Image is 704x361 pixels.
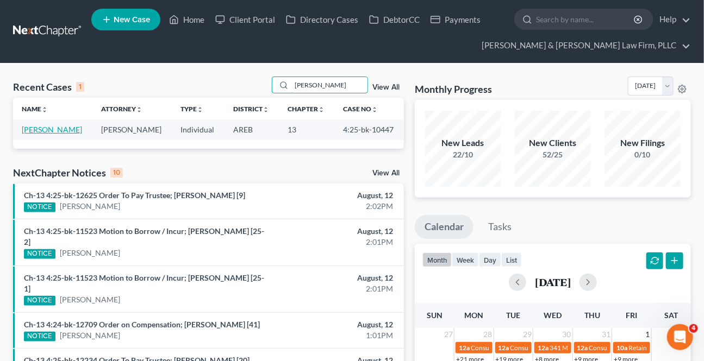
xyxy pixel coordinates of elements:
[343,105,378,113] a: Case Nounfold_more
[233,105,269,113] a: Districtunfold_more
[506,311,520,320] span: Tue
[291,77,367,93] input: Search by name...
[197,106,204,113] i: unfold_more
[664,311,678,320] span: Sat
[605,149,681,160] div: 0/10
[172,119,225,140] td: Individual
[101,105,142,113] a: Attorneyunfold_more
[452,252,479,267] button: week
[626,311,638,320] span: Fri
[277,330,393,341] div: 1:01PM
[536,9,636,29] input: Search by name...
[601,328,612,341] span: 31
[364,10,425,29] a: DebtorCC
[22,105,48,113] a: Nameunfold_more
[499,344,509,352] span: 12a
[479,252,501,267] button: day
[478,215,521,239] a: Tasks
[114,16,150,24] span: New Case
[589,344,688,352] span: Consult Date for [PERSON_NAME]
[24,320,260,329] a: Ch-13 4:24-bk-12709 Order on Compensation; [PERSON_NAME] [41]
[415,83,492,96] h3: Monthly Progress
[464,311,483,320] span: Mon
[24,191,245,200] a: Ch-13 4:25-bk-12625 Order To Pay Trustee; [PERSON_NAME] [9]
[605,137,681,149] div: New Filings
[544,311,562,320] span: Wed
[277,201,393,212] div: 2:02PM
[277,190,393,201] div: August, 12
[616,344,627,352] span: 10a
[427,311,443,320] span: Sun
[562,328,572,341] span: 30
[277,237,393,248] div: 2:01PM
[318,106,325,113] i: unfold_more
[24,226,264,246] a: Ch-13 4:25-bk-11523 Motion to Borrow / Incur; [PERSON_NAME] [25-2]
[372,169,400,177] a: View All
[210,10,281,29] a: Client Portal
[281,10,364,29] a: Directory Cases
[371,106,378,113] i: unfold_more
[422,252,452,267] button: month
[60,294,120,305] a: [PERSON_NAME]
[279,119,334,140] td: 13
[476,36,690,55] a: [PERSON_NAME] & [PERSON_NAME] Law Firm, PLLC
[443,328,454,341] span: 27
[225,119,279,140] td: AREB
[425,137,501,149] div: New Leads
[41,106,48,113] i: unfold_more
[689,324,698,333] span: 4
[425,10,486,29] a: Payments
[76,82,84,92] div: 1
[515,137,591,149] div: New Clients
[584,311,600,320] span: Thu
[60,248,120,258] a: [PERSON_NAME]
[415,215,474,239] a: Calendar
[471,344,570,352] span: Consult Date for [PERSON_NAME]
[483,328,494,341] span: 28
[515,149,591,160] div: 52/25
[24,273,264,293] a: Ch-13 4:25-bk-11523 Motion to Borrow / Incur; [PERSON_NAME] [25-1]
[277,283,393,294] div: 2:01PM
[372,84,400,91] a: View All
[277,319,393,330] div: August, 12
[277,273,393,283] div: August, 12
[110,168,123,178] div: 10
[60,330,120,341] a: [PERSON_NAME]
[60,201,120,212] a: [PERSON_NAME]
[181,105,204,113] a: Typeunfold_more
[538,344,549,352] span: 12a
[136,106,142,113] i: unfold_more
[22,125,82,134] a: [PERSON_NAME]
[425,149,501,160] div: 22/10
[577,344,588,352] span: 12a
[24,202,55,212] div: NOTICE
[510,344,609,352] span: Consult Date for [PERSON_NAME]
[24,249,55,259] div: NOTICE
[24,296,55,306] div: NOTICE
[522,328,533,341] span: 29
[667,324,693,350] iframe: Intercom live chat
[288,105,325,113] a: Chapterunfold_more
[24,332,55,341] div: NOTICE
[645,328,651,341] span: 1
[13,166,123,179] div: NextChapter Notices
[334,119,404,140] td: 4:25-bk-10447
[654,10,690,29] a: Help
[92,119,172,140] td: [PERSON_NAME]
[501,252,522,267] button: list
[535,276,571,288] h2: [DATE]
[277,226,393,237] div: August, 12
[164,10,210,29] a: Home
[13,80,84,93] div: Recent Cases
[459,344,470,352] span: 12a
[263,106,269,113] i: unfold_more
